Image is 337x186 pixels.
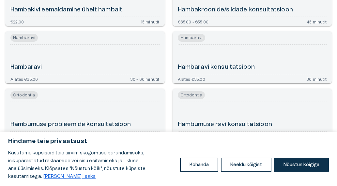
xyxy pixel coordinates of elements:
[178,6,293,14] h6: Hambakroonide/sildade konsultatsioon
[178,91,205,99] span: Ortodontia
[180,158,218,172] button: Kohanda
[10,63,42,71] h6: Hambaravi
[130,77,160,81] p: 30 - 60 minutit
[178,121,272,129] h6: Hambumuse ravi konsultatsioon
[178,20,209,23] p: €35.00 - €55.00
[10,6,122,14] h6: Hambakivi eemaldamine ühelt hambalt
[178,77,205,81] p: Alates €35.00
[307,20,327,23] p: 45 minutit
[141,20,160,23] p: 15 minutit
[43,174,96,179] a: Loe lisaks
[10,34,38,42] span: Hambaravi
[8,149,175,180] p: Kasutame küpsiseid teie sirvimiskogemuse parandamiseks, isikupärastatud reklaamide või sisu esita...
[5,89,165,141] a: Open service booking details
[178,63,255,71] h6: Hambaravi konsultatsioon
[306,77,327,81] p: 30 minutit
[178,34,205,42] span: Hambaravi
[10,91,38,99] span: Ortodontia
[274,158,329,172] button: Nõustun kõigiga
[221,158,271,172] button: Keeldu kõigist
[5,31,165,83] a: Open service booking details
[10,77,38,81] p: Alates €35.00
[33,5,43,10] span: Help
[8,137,329,145] p: Hindame teie privaatsust
[10,121,131,129] h6: Hambumuse probleemide konsultatsioon
[10,20,24,23] p: €22.00
[173,31,332,83] a: Open service booking details
[173,89,332,141] a: Open service booking details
